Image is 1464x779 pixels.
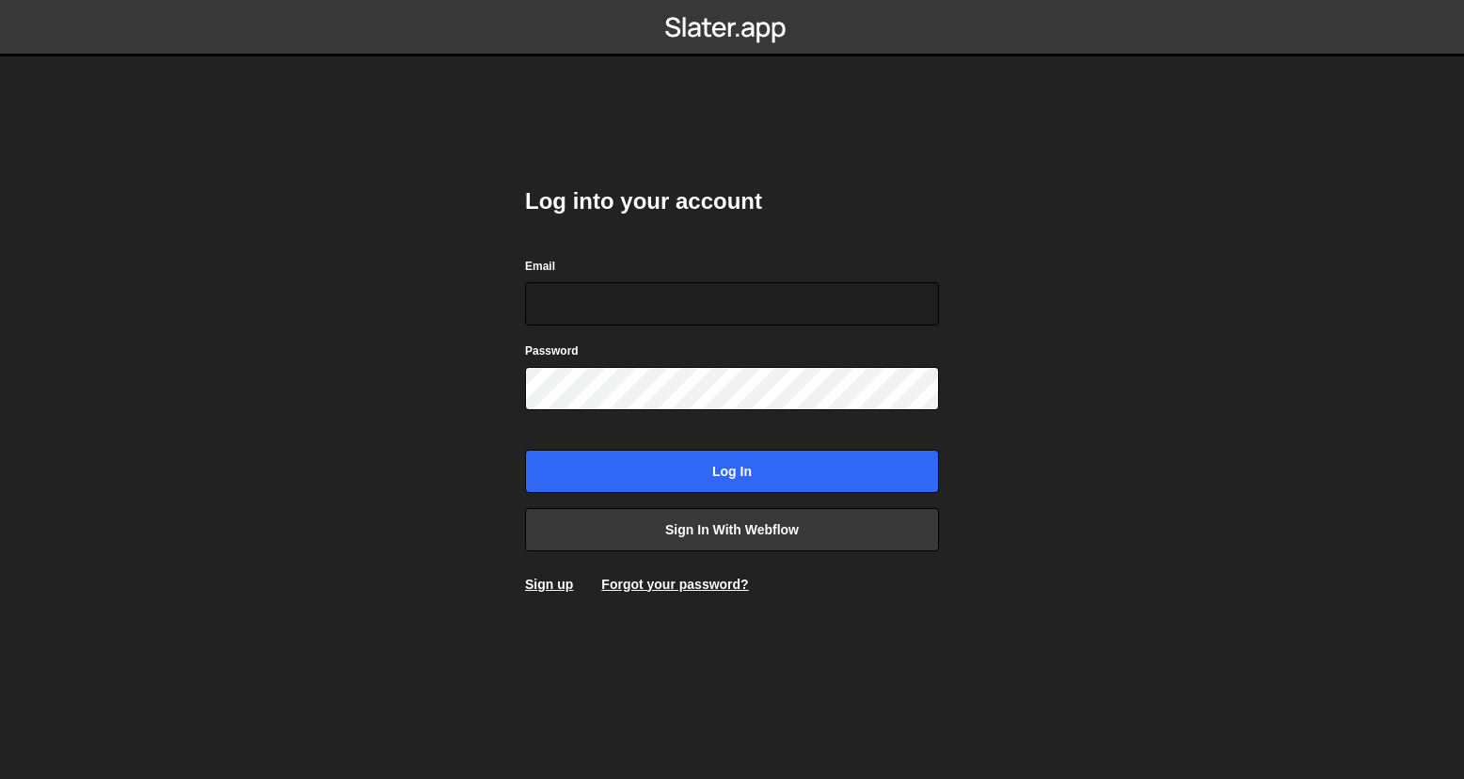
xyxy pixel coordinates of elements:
a: Sign in with Webflow [525,508,939,551]
a: Forgot your password? [601,577,748,592]
label: Password [525,342,579,360]
label: Email [525,257,555,276]
a: Sign up [525,577,573,592]
h2: Log into your account [525,186,939,216]
input: Log in [525,450,939,493]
